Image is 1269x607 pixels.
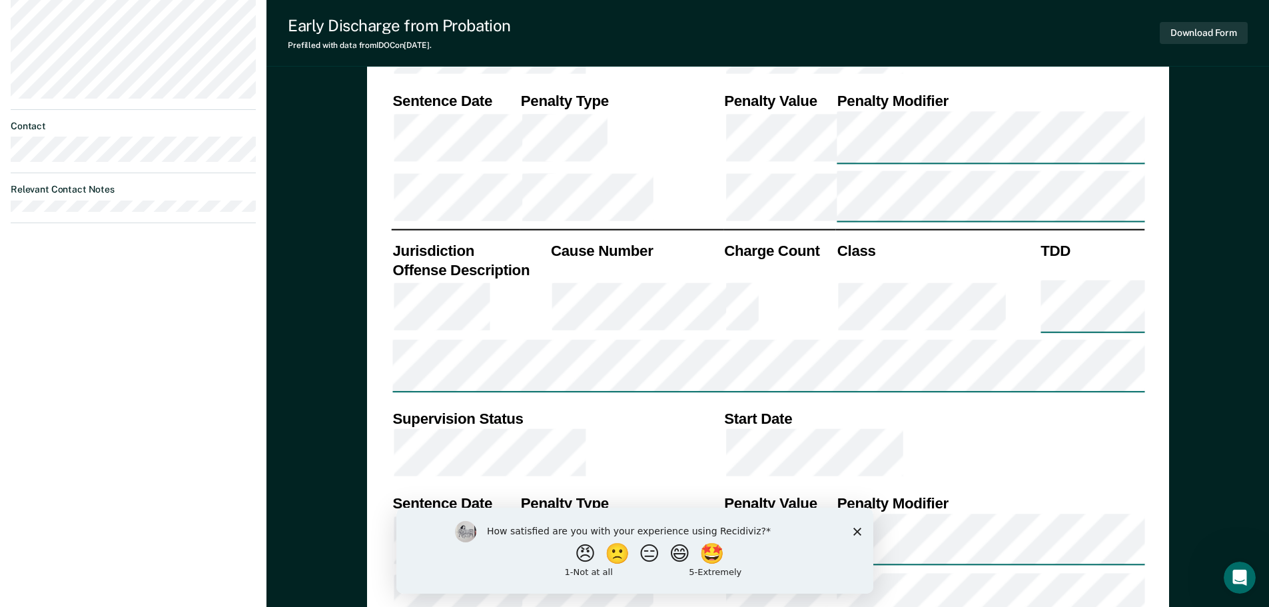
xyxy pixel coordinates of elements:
[519,493,722,512] th: Penalty Type
[391,493,519,512] th: Sentence Date
[1224,562,1256,594] iframe: Intercom live chat
[11,121,256,132] dt: Contact
[391,91,519,111] th: Sentence Date
[835,493,1144,512] th: Penalty Modifier
[391,260,550,279] th: Offense Description
[835,91,1144,111] th: Penalty Modifier
[519,91,722,111] th: Penalty Type
[1039,241,1144,260] th: TDD
[723,493,836,512] th: Penalty Value
[288,16,511,35] div: Early Discharge from Probation
[549,241,722,260] th: Cause Number
[11,184,256,195] dt: Relevant Contact Notes
[396,508,873,594] iframe: Survey by Kim from Recidiviz
[723,408,1144,428] th: Start Date
[288,41,511,50] div: Prefilled with data from IDOC on [DATE] .
[835,241,1039,260] th: Class
[1160,22,1248,44] button: Download Form
[723,91,836,111] th: Penalty Value
[391,241,550,260] th: Jurisdiction
[391,408,723,428] th: Supervision Status
[723,241,836,260] th: Charge Count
